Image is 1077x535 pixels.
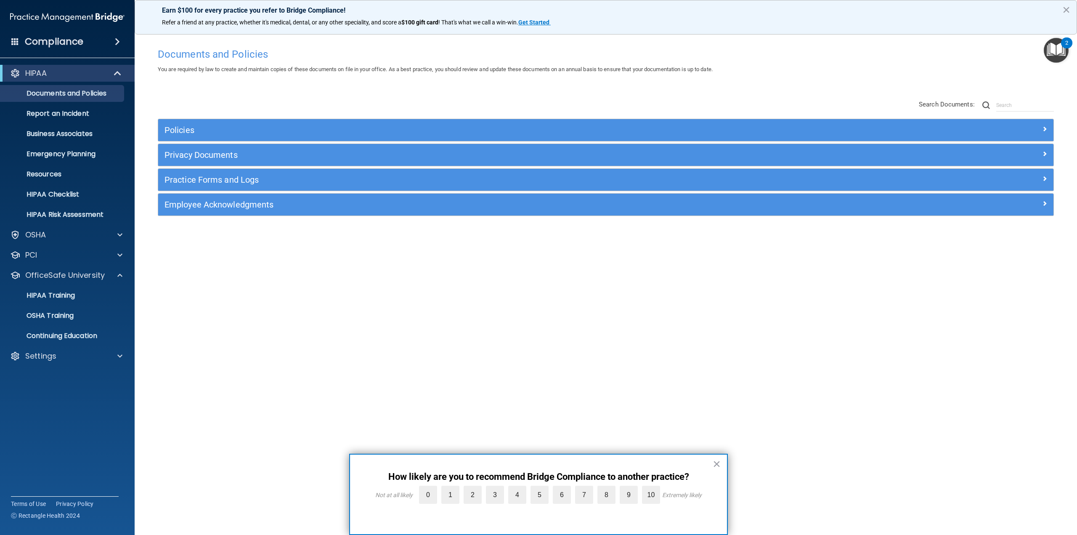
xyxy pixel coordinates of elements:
p: Business Associates [5,130,120,138]
button: Close [713,457,721,471]
p: How likely are you to recommend Bridge Compliance to another practice? [367,471,710,482]
label: 10 [642,486,660,504]
h5: Employee Acknowledgments [164,200,823,209]
img: ic-search.3b580494.png [982,101,990,109]
a: Terms of Use [11,500,46,508]
label: 6 [553,486,571,504]
p: Emergency Planning [5,150,120,158]
label: 3 [486,486,504,504]
label: 9 [620,486,638,504]
label: 5 [531,486,549,504]
label: 4 [508,486,526,504]
span: Search Documents: [919,101,975,108]
p: PCI [25,250,37,260]
label: 1 [441,486,459,504]
h5: Privacy Documents [164,150,823,160]
div: 2 [1065,43,1068,54]
p: OSHA [25,230,46,240]
strong: Get Started [518,19,549,26]
label: 0 [419,486,437,504]
span: ! That's what we call a win-win. [438,19,518,26]
h4: Documents and Policies [158,49,1054,60]
button: Open Resource Center, 2 new notifications [1044,38,1069,63]
img: PMB logo [10,9,125,26]
span: Ⓒ Rectangle Health 2024 [11,511,80,520]
span: Refer a friend at any practice, whether it's medical, dental, or any other speciality, and score a [162,19,401,26]
button: Close [1062,3,1070,16]
input: Search [996,99,1054,112]
span: You are required by law to create and maintain copies of these documents on file in your office. ... [158,66,713,72]
label: 2 [464,486,482,504]
h4: Compliance [25,36,83,48]
p: Continuing Education [5,332,120,340]
label: 8 [597,486,615,504]
a: Privacy Policy [56,500,94,508]
p: Report an Incident [5,109,120,118]
label: 7 [575,486,593,504]
p: OSHA Training [5,311,74,320]
div: Not at all likely [375,492,413,498]
p: HIPAA Checklist [5,190,120,199]
h5: Practice Forms and Logs [164,175,823,184]
p: HIPAA Training [5,291,75,300]
p: HIPAA Risk Assessment [5,210,120,219]
strong: $100 gift card [401,19,438,26]
p: Settings [25,351,56,361]
p: Earn $100 for every practice you refer to Bridge Compliance! [162,6,1050,14]
p: OfficeSafe University [25,270,105,280]
div: Extremely likely [662,492,702,498]
p: Resources [5,170,120,178]
p: HIPAA [25,68,47,78]
p: Documents and Policies [5,89,120,98]
h5: Policies [164,125,823,135]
